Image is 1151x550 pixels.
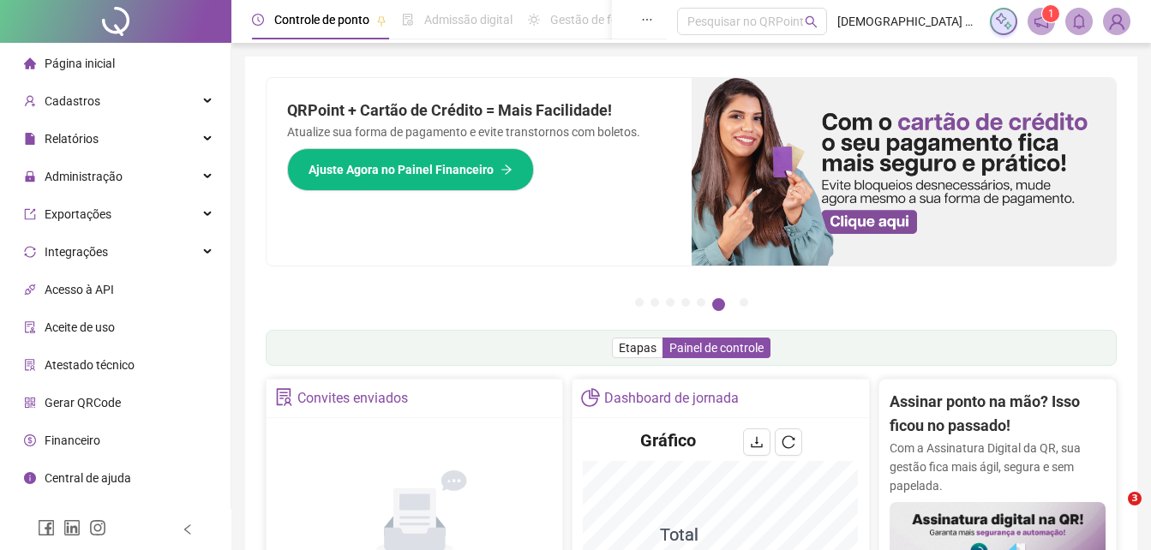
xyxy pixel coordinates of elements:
span: qrcode [24,397,36,409]
iframe: Intercom live chat [1093,492,1134,533]
span: Etapas [619,341,656,355]
span: facebook [38,519,55,536]
h2: QRPoint + Cartão de Crédito = Mais Facilidade! [287,99,671,123]
span: home [24,57,36,69]
span: dollar [24,434,36,446]
span: [DEMOGRAPHIC_DATA] PRATA - DMZ ADMINISTRADORA [837,12,980,31]
span: left [182,523,194,535]
span: Financeiro [45,433,100,447]
span: search [805,15,818,28]
span: Controle de ponto [274,13,369,27]
div: Dashboard de jornada [604,384,739,413]
span: Gestão de férias [550,13,637,27]
span: export [24,208,36,220]
span: solution [24,359,36,371]
span: bell [1071,14,1087,29]
span: linkedin [63,519,81,536]
span: sync [24,246,36,258]
h4: Gráfico [640,428,696,452]
button: 7 [740,298,748,307]
span: pushpin [376,15,387,26]
span: Cadastros [45,94,100,108]
span: Atestado técnico [45,358,135,372]
span: info-circle [24,472,36,484]
span: Admissão digital [424,13,513,27]
button: 5 [697,298,705,307]
sup: 1 [1042,5,1059,22]
span: ellipsis [641,14,653,26]
span: Gerar QRCode [45,396,121,410]
img: banner%2F75947b42-3b94-469c-a360-407c2d3115d7.png [692,78,1117,266]
button: 6 [712,298,725,311]
span: Aceite de uso [45,320,115,334]
img: 92426 [1104,9,1130,34]
h2: Assinar ponto na mão? Isso ficou no passado! [890,390,1106,439]
button: Ajuste Agora no Painel Financeiro [287,148,534,191]
span: Página inicial [45,57,115,70]
button: 3 [666,298,674,307]
span: Integrações [45,245,108,259]
span: api [24,284,36,296]
span: Acesso à API [45,283,114,296]
span: Exportações [45,207,111,221]
div: Convites enviados [297,384,408,413]
img: sparkle-icon.fc2bf0ac1784a2077858766a79e2daf3.svg [994,12,1013,31]
span: reload [782,435,795,449]
span: Administração [45,170,123,183]
span: Relatórios [45,132,99,146]
p: Atualize sua forma de pagamento e evite transtornos com boletos. [287,123,671,141]
span: file [24,133,36,145]
span: Central de ajuda [45,471,131,485]
span: Ajuste Agora no Painel Financeiro [309,160,494,179]
span: lock [24,170,36,182]
button: 4 [681,298,690,307]
span: clock-circle [252,14,264,26]
button: 2 [650,298,659,307]
span: Painel de controle [669,341,764,355]
p: Com a Assinatura Digital da QR, sua gestão fica mais ágil, segura e sem papelada. [890,439,1106,495]
span: pie-chart [581,388,599,406]
span: instagram [89,519,106,536]
span: sun [528,14,540,26]
span: 1 [1048,8,1054,20]
span: download [750,435,764,449]
span: user-add [24,95,36,107]
button: 1 [635,298,644,307]
span: arrow-right [501,164,513,176]
span: notification [1034,14,1049,29]
span: audit [24,321,36,333]
span: solution [275,388,293,406]
span: file-done [402,14,414,26]
span: 3 [1128,492,1142,505]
